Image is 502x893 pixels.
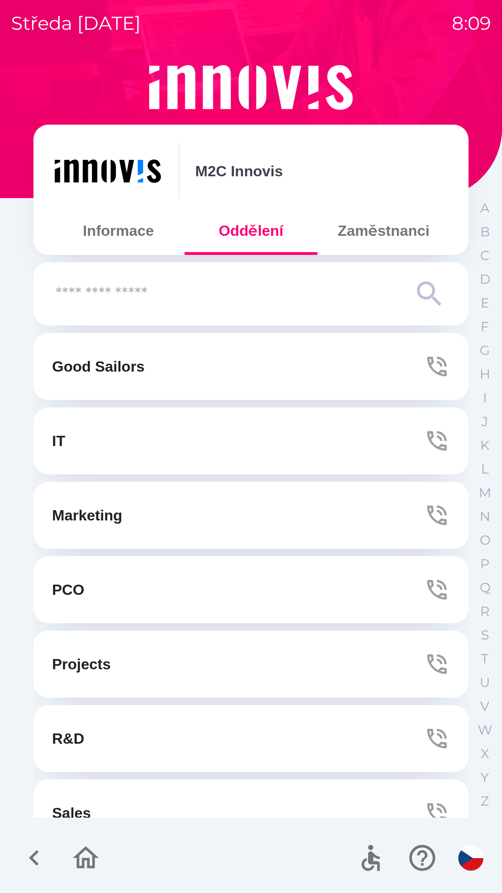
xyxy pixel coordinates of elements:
[33,780,469,846] button: Sales
[185,214,317,247] button: Oddělení
[33,631,469,698] button: Projects
[33,705,469,772] button: R&D
[195,160,283,182] p: M2C Innovis
[52,802,91,824] p: Sales
[11,9,141,37] p: středa [DATE]
[52,653,111,675] p: Projects
[52,504,122,526] p: Marketing
[33,482,469,549] button: Marketing
[52,579,84,601] p: PCO
[33,65,469,110] img: Logo
[52,727,84,750] p: R&D
[458,846,483,871] img: cs flag
[33,556,469,623] button: PCO
[317,214,450,247] button: Zaměstnanci
[452,9,491,37] p: 8:09
[52,430,65,452] p: IT
[33,407,469,474] button: IT
[52,143,164,199] img: ef454dd6-c04b-4b09-86fc-253a1223f7b7.png
[52,355,145,378] p: Good Sailors
[33,333,469,400] button: Good Sailors
[52,214,185,247] button: Informace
